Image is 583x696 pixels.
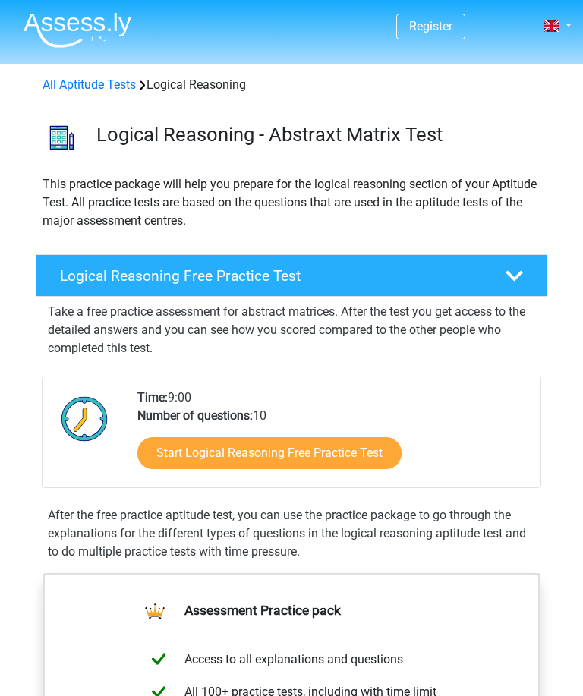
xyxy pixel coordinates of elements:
[42,506,541,561] div: After the free practice aptitude test, you can use the practice package to go through the explana...
[137,408,253,423] b: Number of questions:
[24,12,131,48] img: Assessly
[137,437,402,469] a: Start Logical Reasoning Free Practice Test
[30,254,553,297] a: Logical Reasoning Free Practice Test
[36,112,87,163] img: logical reasoning
[48,303,535,357] p: Take a free practice assessment for abstract matrices. After the test you get access to the detai...
[409,19,452,33] a: Register
[137,390,168,405] b: Time:
[43,77,136,92] a: All Aptitude Tests
[126,389,540,487] div: 9:00 10
[43,175,540,230] p: This practice package will help you prepare for the logical reasoning section of your Aptitude Te...
[36,76,547,94] div: Logical Reasoning
[60,267,483,285] h4: Logical Reasoning Free Practice Test
[55,389,115,448] img: Clock
[96,123,535,146] h3: Logical Reasoning - Abstraxt Matrix Test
